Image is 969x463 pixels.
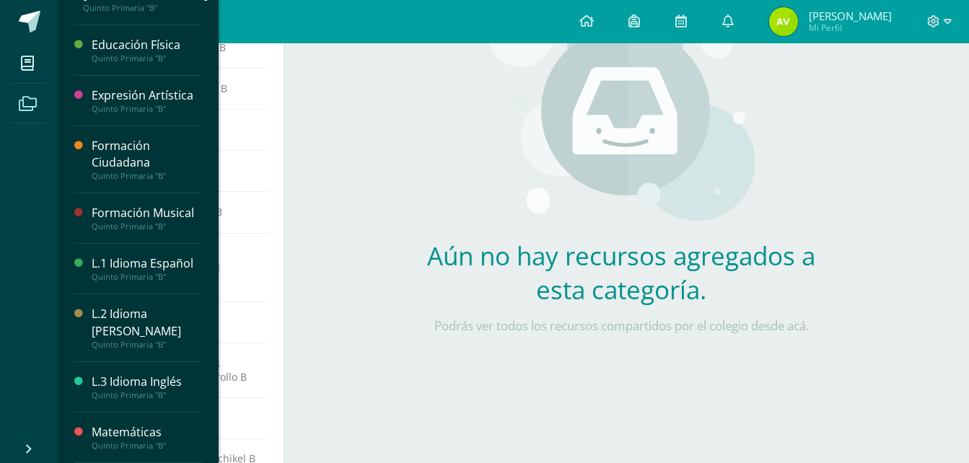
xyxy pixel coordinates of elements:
[92,37,201,63] a: Educación FísicaQuinto Primaria "B"
[92,255,201,282] a: L.1 Idioma EspañolQuinto Primaria "B"
[92,340,201,350] div: Quinto Primaria "B"
[92,104,201,114] div: Quinto Primaria "B"
[769,7,798,36] img: 548138aa7bf879a715e2caf3468de938.png
[809,22,892,34] span: Mi Perfil
[92,138,201,171] div: Formación Ciudadana
[408,318,834,334] p: Podrás ver todos los recursos compartidos por el colegio desde acá.
[92,255,201,272] div: L.1 Idioma Español
[92,205,201,221] div: Formación Musical
[92,53,201,63] div: Quinto Primaria "B"
[92,138,201,181] a: Formación CiudadanaQuinto Primaria "B"
[92,441,201,451] div: Quinto Primaria "B"
[92,272,201,282] div: Quinto Primaria "B"
[92,374,201,400] a: L.3 Idioma InglésQuinto Primaria "B"
[92,306,201,349] a: L.2 Idioma [PERSON_NAME]Quinto Primaria "B"
[92,87,201,114] a: Expresión ArtísticaQuinto Primaria "B"
[809,9,892,23] span: [PERSON_NAME]
[92,171,201,181] div: Quinto Primaria "B"
[92,374,201,390] div: L.3 Idioma Inglés
[92,221,201,231] div: Quinto Primaria "B"
[92,306,201,339] div: L.2 Idioma [PERSON_NAME]
[92,390,201,400] div: Quinto Primaria "B"
[92,87,201,104] div: Expresión Artística
[92,424,201,441] div: Matemáticas
[92,205,201,231] a: Formación MusicalQuinto Primaria "B"
[92,424,201,451] a: MatemáticasQuinto Primaria "B"
[83,3,208,13] div: Quinto Primaria "B"
[92,37,201,53] div: Educación Física
[408,239,834,307] h2: Aún no hay recursos agregados a esta categoría.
